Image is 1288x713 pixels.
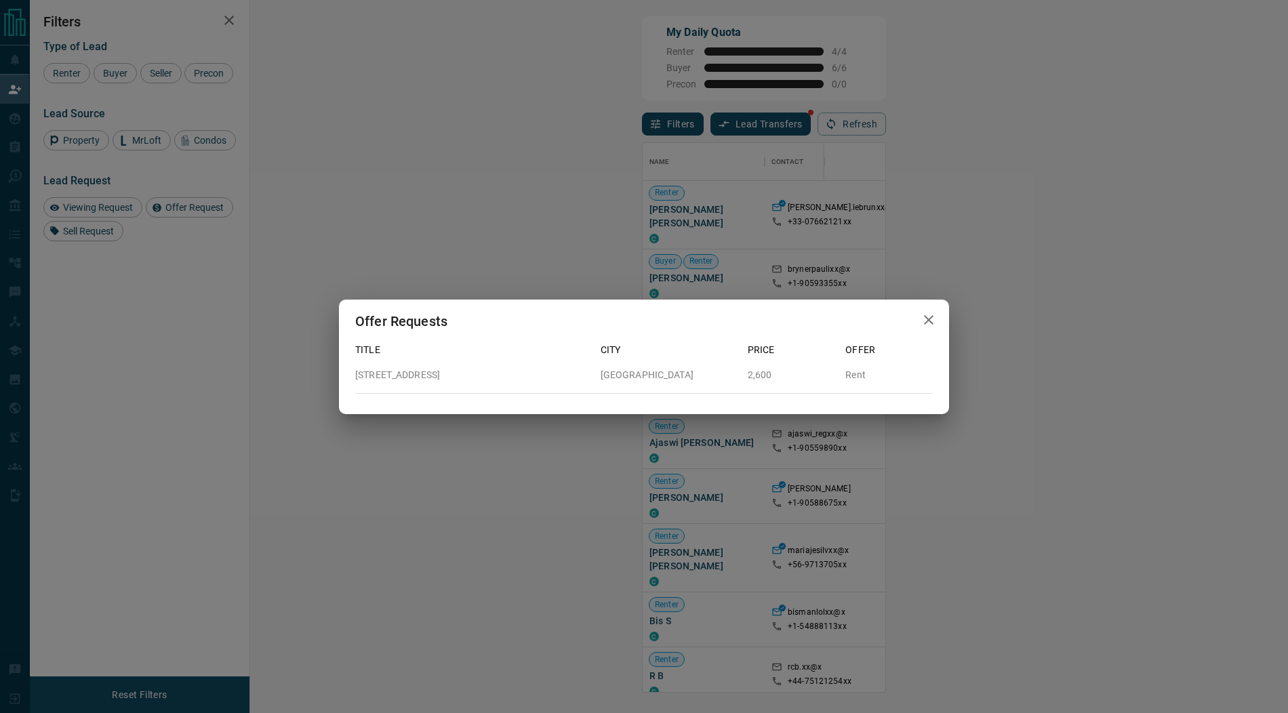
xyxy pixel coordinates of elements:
p: City [601,343,737,357]
p: [STREET_ADDRESS] [355,368,590,382]
p: Rent [845,368,933,382]
h2: Offer Requests [339,300,464,343]
p: [GEOGRAPHIC_DATA] [601,368,737,382]
p: Offer [845,343,933,357]
p: Title [355,343,590,357]
p: Price [748,343,835,357]
p: 2,600 [748,368,835,382]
